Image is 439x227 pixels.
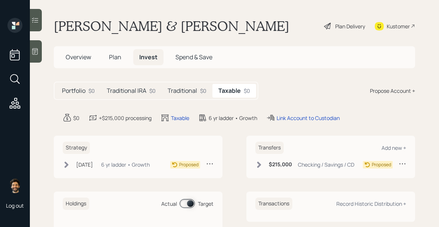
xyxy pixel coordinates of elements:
div: $0 [88,87,95,95]
div: Target [198,200,214,208]
div: $0 [149,87,156,95]
h6: Transfers [255,142,284,154]
div: Link Account to Custodian [277,114,340,122]
div: Checking / Savings / CD [298,161,354,168]
div: Propose Account + [370,87,415,95]
h6: Holdings [63,198,89,210]
div: $0 [244,87,250,95]
div: Add new + [382,144,406,151]
div: $0 [73,114,80,122]
div: [DATE] [76,161,93,168]
div: Proposed [179,161,199,168]
div: 6 yr ladder • Growth [101,161,150,168]
span: Overview [66,53,91,61]
h1: [PERSON_NAME] & [PERSON_NAME] [54,18,289,34]
div: Kustomer [387,22,410,30]
div: Plan Delivery [335,22,365,30]
h6: $215,000 [269,161,292,168]
div: Log out [6,202,24,209]
h5: Taxable [218,87,241,94]
div: Record Historic Distribution + [336,200,406,207]
div: +$215,000 processing [99,114,152,122]
span: Plan [109,53,121,61]
h5: Portfolio [62,87,85,94]
img: eric-schwartz-headshot.png [7,178,22,193]
h6: Strategy [63,142,90,154]
div: 6 yr ladder • Growth [209,114,257,122]
div: Proposed [372,161,391,168]
h5: Traditional IRA [107,87,146,94]
h5: Traditional [168,87,197,94]
div: $0 [200,87,206,95]
div: Taxable [171,114,189,122]
span: Spend & Save [175,53,212,61]
div: Actual [161,200,177,208]
span: Invest [139,53,158,61]
h6: Transactions [255,198,292,210]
